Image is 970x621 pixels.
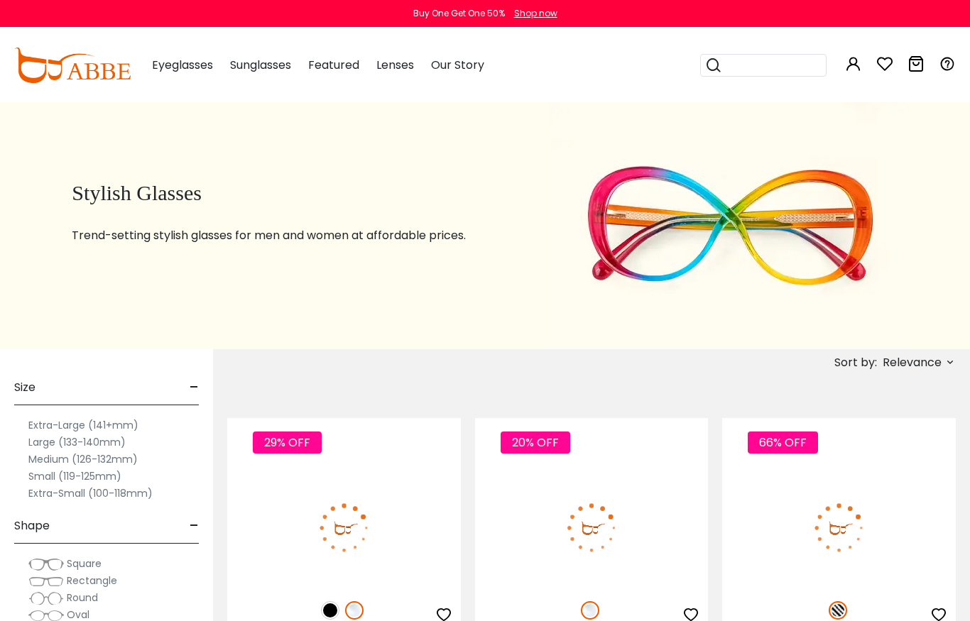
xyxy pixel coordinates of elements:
label: Small (119-125mm) [28,468,121,485]
span: 66% OFF [748,432,818,454]
span: Our Story [431,57,484,73]
span: Featured [308,57,359,73]
span: Size [14,370,36,405]
span: Lenses [376,57,414,73]
span: Sunglasses [230,57,291,73]
img: Square.png [28,557,64,571]
h1: Stylish Glasses [72,180,513,206]
span: 20% OFF [501,432,570,454]
img: Fclear Girt - TR ,Universal Bridge Fit [475,469,709,586]
img: stylish glasses [549,101,910,349]
a: Shop now [507,7,557,19]
span: Round [67,590,98,605]
img: Black [321,601,339,620]
span: Square [67,556,102,571]
p: Trend-setting stylish glasses for men and women at affordable prices. [72,227,513,244]
span: - [190,509,199,543]
div: Buy One Get One 50% [413,7,505,20]
img: abbeglasses.com [14,48,131,83]
span: Shape [14,509,50,543]
span: Relevance [883,350,942,375]
label: Large (133-140mm) [28,434,126,451]
label: Medium (126-132mm) [28,451,138,468]
span: Eyeglasses [152,57,213,73]
span: 29% OFF [253,432,322,454]
span: Rectangle [67,573,117,588]
img: Pattern Mead - Acetate,Metal ,Universal Bridge Fit [722,469,956,586]
img: Rectangle.png [28,574,64,588]
span: Sort by: [834,354,877,370]
img: Clear [581,601,599,620]
label: Extra-Large (141+mm) [28,417,138,434]
label: Extra-Small (100-118mm) [28,485,153,502]
img: Pattern [829,601,847,620]
img: Round.png [28,591,64,605]
div: Shop now [514,7,557,20]
img: Clear [345,601,364,620]
span: - [190,370,199,405]
img: Fclear Umbel - Plastic ,Universal Bridge Fit [227,469,461,586]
